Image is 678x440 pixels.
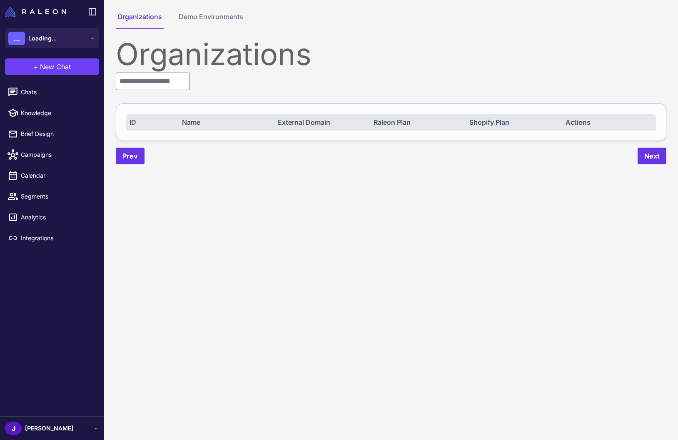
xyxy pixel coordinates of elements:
[21,213,94,222] span: Analytics
[28,34,57,43] span: Loading...
[34,62,38,72] span: +
[130,117,173,127] div: ID
[3,146,101,163] a: Campaigns
[3,229,101,247] a: Integrations
[3,104,101,122] a: Knowledge
[3,83,101,101] a: Chats
[374,117,461,127] div: Raleon Plan
[5,7,66,17] img: Raleon Logo
[8,32,25,45] div: ...
[278,117,365,127] div: External Domain
[116,148,145,164] button: Prev
[3,188,101,205] a: Segments
[5,422,22,435] div: J
[566,117,653,127] div: Actions
[21,234,94,243] span: Integrations
[3,209,101,226] a: Analytics
[3,167,101,184] a: Calendar
[116,12,164,29] button: Organizations
[182,117,269,127] div: Name
[177,12,245,29] button: Demo Environments
[3,125,101,143] a: Brief Design
[638,148,666,164] button: Next
[5,28,99,48] button: ...Loading...
[5,7,70,17] a: Raleon Logo
[21,192,94,201] span: Segments
[25,424,73,433] span: [PERSON_NAME]
[40,62,71,72] span: New Chat
[21,108,94,118] span: Knowledge
[116,39,666,69] div: Organizations
[21,129,94,138] span: Brief Design
[21,171,94,180] span: Calendar
[21,150,94,159] span: Campaigns
[5,58,99,75] button: +New Chat
[469,117,556,127] div: Shopify Plan
[21,88,94,97] span: Chats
